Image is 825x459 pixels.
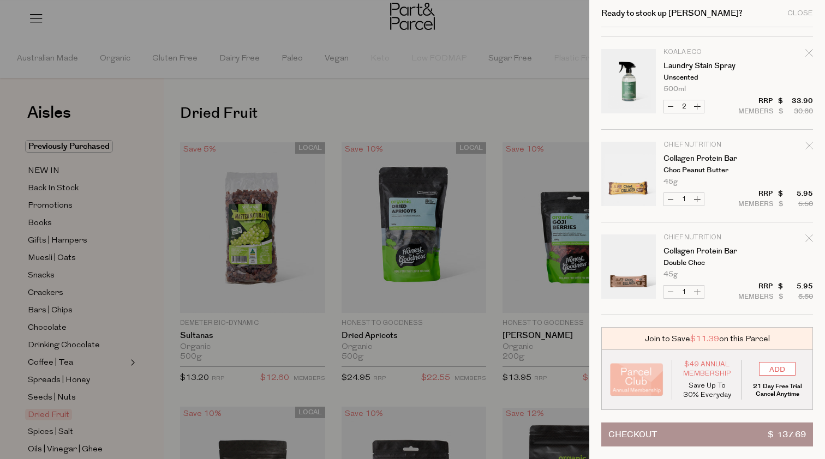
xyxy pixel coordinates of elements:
[601,327,813,350] div: Join to Save on this Parcel
[805,47,813,62] div: Remove Laundry Stain Spray
[663,142,748,148] p: Chief Nutrition
[690,333,719,345] span: $11.39
[680,360,734,378] span: $49 Annual Membership
[677,100,691,113] input: QTY Laundry Stain Spray
[677,193,691,206] input: QTY Collagen Protein Bar
[663,259,748,267] p: Double Choc
[663,247,748,255] a: Collagen Protein Bar
[601,9,743,17] h2: Ready to stock up [PERSON_NAME]?
[805,140,813,155] div: Remove Collagen Protein Bar
[663,62,748,70] a: Laundry Stain Spray
[768,423,806,446] span: $ 137.69
[663,167,748,174] p: Choc Peanut Butter
[805,233,813,247] div: Remove Collagen Protein Bar
[663,271,678,278] span: 45g
[608,423,657,446] span: Checkout
[663,74,748,81] p: Unscented
[663,155,748,162] a: Collagen Protein Bar
[601,422,813,446] button: Checkout$ 137.69
[663,234,748,241] p: Chief Nutrition
[680,381,734,400] p: Save Up To 30% Everyday
[663,178,678,185] span: 45g
[663,86,686,93] span: 500ml
[663,49,748,56] p: Koala Eco
[759,362,796,376] input: ADD
[787,10,813,17] div: Close
[677,286,691,298] input: QTY Collagen Protein Bar
[750,383,804,398] p: 21 Day Free Trial Cancel Anytime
